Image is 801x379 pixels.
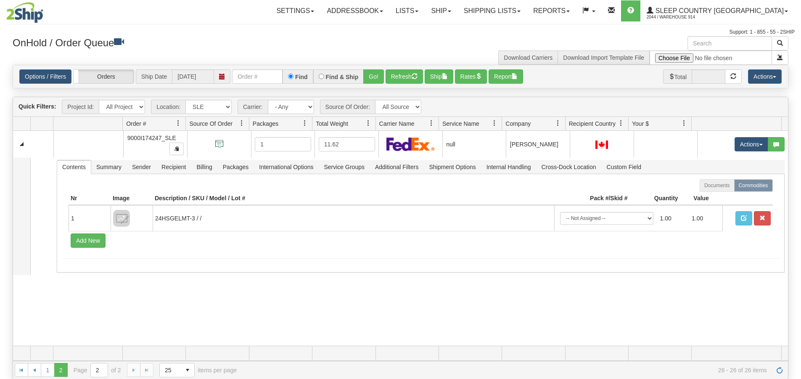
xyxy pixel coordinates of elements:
[505,119,531,128] span: Company
[232,69,283,84] input: Order #
[16,139,27,149] a: Collapse
[489,69,523,84] button: Report
[425,69,453,84] button: Ship
[126,119,146,128] span: Order #
[15,363,28,376] a: Go to the first page
[319,160,369,174] span: Service Groups
[127,160,156,174] span: Sender
[28,363,41,376] a: Go to the previous page
[212,137,226,151] img: API
[386,137,435,151] img: FedEx
[632,119,649,128] span: Your $
[386,69,423,84] button: Refresh
[71,233,106,248] button: Add New
[563,54,644,61] a: Download Import Template File
[773,363,786,376] a: Refresh
[527,0,576,21] a: Reports
[235,116,249,130] a: Source Of Order filter column settings
[680,192,722,205] th: Value
[537,160,601,174] span: Cross-Dock Location
[424,116,439,130] a: Carrier Name filter column settings
[253,119,278,128] span: Packages
[19,102,56,111] label: Quick Filters:
[457,0,527,21] a: Shipping lists
[425,0,457,21] a: Ship
[13,36,394,48] h3: OnHold / Order Queue
[91,363,108,377] input: Page 2
[111,192,153,205] th: Image
[169,143,184,155] button: Copy to clipboard
[326,74,359,80] label: Find & Ship
[165,366,176,374] span: 25
[657,209,689,228] td: 1.00
[69,205,111,231] td: 1
[735,137,768,151] button: Actions
[69,192,111,205] th: Nr
[19,69,71,84] a: Options / Filters
[113,210,130,227] img: 8DAB37Fk3hKpn3AAAAAElFTkSuQmCC
[734,179,773,192] label: Commodities
[640,0,794,21] a: Sleep Country [GEOGRAPHIC_DATA] 2044 / Warehouse 914
[151,100,185,114] span: Location:
[379,119,415,128] span: Carrier Name
[295,74,308,80] label: Find
[389,0,425,21] a: Lists
[748,69,782,84] button: Actions
[782,146,800,232] iframe: chat widget
[487,116,502,130] a: Service Name filter column settings
[442,119,479,128] span: Service Name
[218,160,254,174] span: Packages
[647,13,710,21] span: 2044 / Warehouse 914
[136,69,172,84] span: Ship Date
[298,116,312,130] a: Packages filter column settings
[700,179,735,192] label: Documents
[320,100,375,114] span: Source Of Order:
[688,209,720,228] td: 1.00
[316,119,348,128] span: Total Weight
[569,119,616,128] span: Recipient Country
[554,192,630,205] th: Pack #/Skid #
[159,363,195,377] span: Page sizes drop down
[127,135,176,141] span: 9000I174247_SLE
[189,119,233,128] span: Source Of Order
[614,116,628,130] a: Recipient Country filter column settings
[630,192,680,205] th: Quantity
[238,100,268,114] span: Carrier:
[687,36,772,50] input: Search
[171,116,185,130] a: Order # filter column settings
[772,36,788,50] button: Search
[153,205,554,231] td: 24HSGELMT-3 / /
[57,160,91,174] span: Contents
[677,116,691,130] a: Your $ filter column settings
[504,54,553,61] a: Download Carriers
[551,116,565,130] a: Company filter column settings
[320,0,389,21] a: Addressbook
[602,160,646,174] span: Custom Field
[13,97,788,117] div: grid toolbar
[653,7,784,14] span: Sleep Country [GEOGRAPHIC_DATA]
[181,363,194,377] span: select
[248,367,767,374] span: 26 - 26 of 26 items
[54,363,68,376] span: Page 2
[159,363,237,377] span: items per page
[650,50,772,65] input: Import
[74,363,121,377] span: Page of 2
[455,69,487,84] button: Rates
[481,160,536,174] span: Internal Handling
[153,192,554,205] th: Description / SKU / Model / Lot #
[506,131,570,158] td: [PERSON_NAME]
[156,160,191,174] span: Recipient
[74,70,134,83] label: Orders
[270,0,320,21] a: Settings
[595,140,608,149] img: CA
[91,160,127,174] span: Summary
[663,69,692,84] span: Total
[6,2,43,23] img: logo2044.jpg
[254,160,318,174] span: International Options
[62,100,99,114] span: Project Id:
[191,160,217,174] span: Billing
[41,363,54,376] a: 1
[424,160,481,174] span: Shipment Options
[361,116,375,130] a: Total Weight filter column settings
[442,131,506,158] td: null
